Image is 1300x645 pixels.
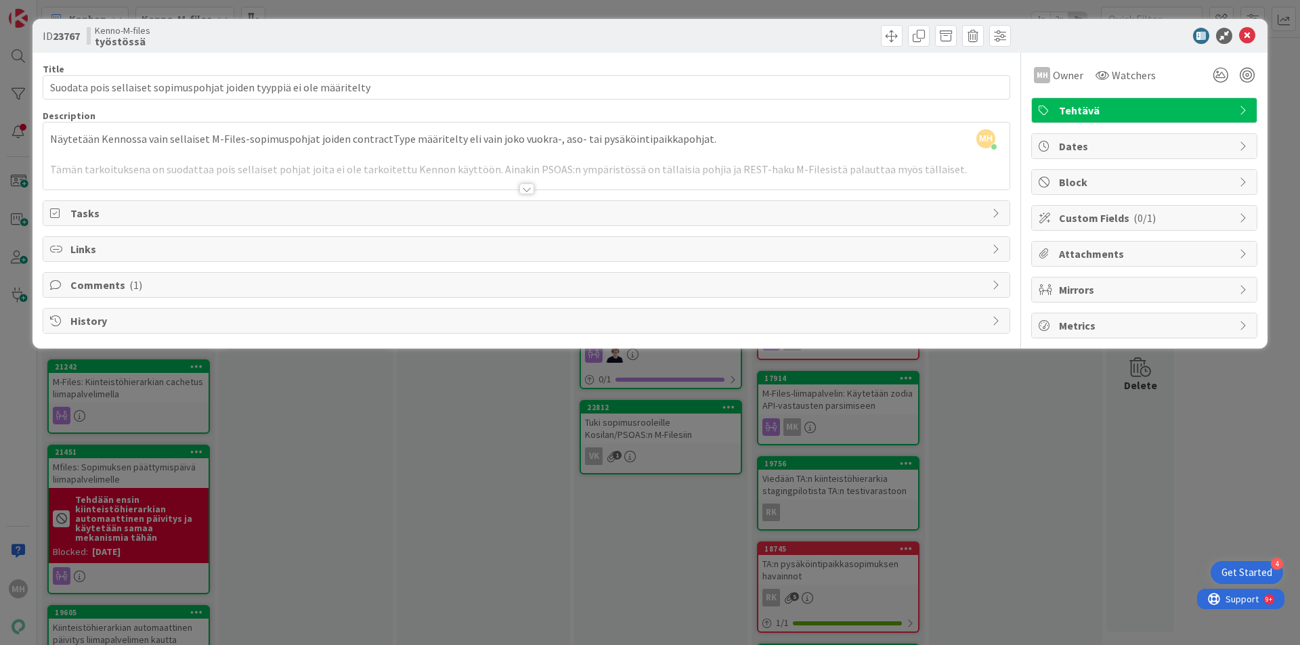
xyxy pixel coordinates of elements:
label: Title [43,63,64,75]
input: type card name here... [43,75,1010,99]
span: Kenno-M-files [95,25,150,36]
span: History [70,313,985,329]
span: ( 0/1 ) [1133,211,1156,225]
span: Block [1059,174,1232,190]
div: 9+ [68,5,75,16]
span: ID [43,28,80,44]
span: Owner [1053,67,1083,83]
b: työstössä [95,36,150,47]
b: 23767 [53,29,80,43]
span: Comments [70,277,985,293]
span: ( 1 ) [129,278,142,292]
span: Tehtävä [1059,102,1232,118]
div: Open Get Started checklist, remaining modules: 4 [1211,561,1283,584]
span: Tasks [70,205,985,221]
span: Attachments [1059,246,1232,262]
span: Custom Fields [1059,210,1232,226]
span: Description [43,110,95,122]
div: 4 [1271,558,1283,570]
p: Näytetään Kennossa vain sellaiset M-Files-sopimuspohjat joiden contractType määritelty eli vain j... [50,131,1003,147]
div: MH [1034,67,1050,83]
span: Links [70,241,985,257]
div: Get Started [1221,566,1272,579]
span: Dates [1059,138,1232,154]
span: MH [976,129,995,148]
span: Watchers [1112,67,1156,83]
span: Support [28,2,62,18]
span: Mirrors [1059,282,1232,298]
span: Metrics [1059,317,1232,334]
